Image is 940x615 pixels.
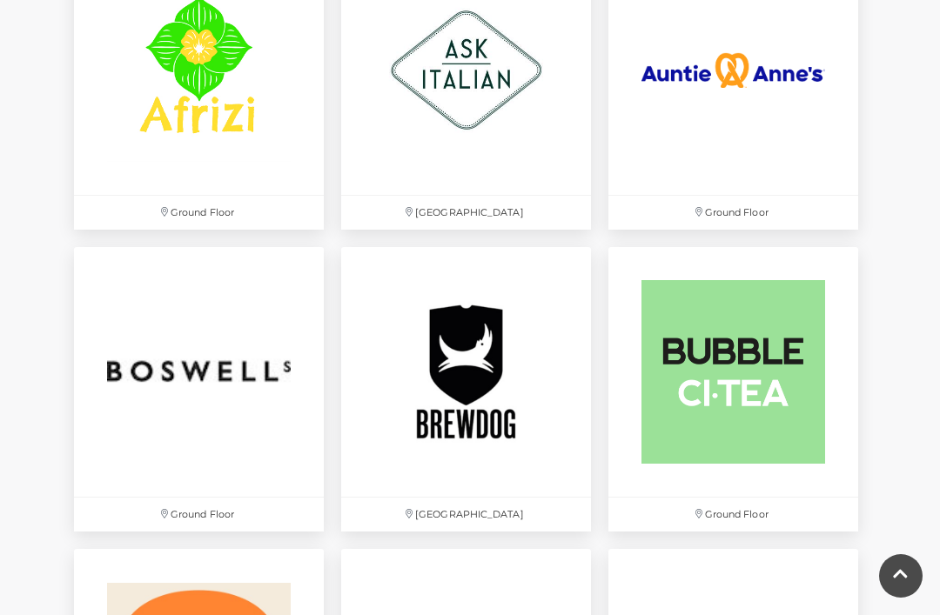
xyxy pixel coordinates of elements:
[65,238,332,540] a: Ground Floor
[608,498,858,531] p: Ground Floor
[74,498,324,531] p: Ground Floor
[341,498,591,531] p: [GEOGRAPHIC_DATA]
[332,238,600,540] a: [GEOGRAPHIC_DATA]
[341,196,591,230] p: [GEOGRAPHIC_DATA]
[600,238,867,540] a: Ground Floor
[74,196,324,230] p: Ground Floor
[608,196,858,230] p: Ground Floor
